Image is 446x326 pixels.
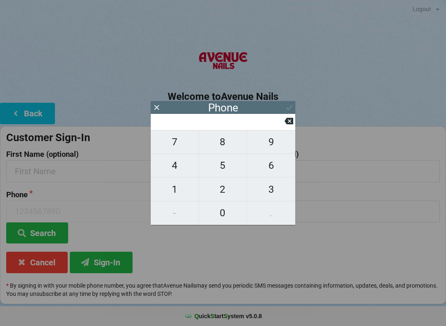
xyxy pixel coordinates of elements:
button: 8 [199,130,247,154]
span: 4 [151,157,199,174]
span: 3 [247,181,295,198]
button: 3 [247,177,295,201]
button: 6 [247,154,295,177]
button: 1 [151,177,199,201]
span: 6 [247,157,295,174]
div: Phone [208,104,238,112]
span: 9 [247,133,295,151]
span: 8 [199,133,247,151]
button: 7 [151,130,199,154]
span: 2 [199,181,247,198]
span: 1 [151,181,199,198]
button: 4 [151,154,199,177]
button: 0 [199,201,247,225]
span: 5 [199,157,247,174]
button: 5 [199,154,247,177]
button: 2 [199,177,247,201]
span: 7 [151,133,199,151]
button: 9 [247,130,295,154]
span: 0 [199,204,247,222]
